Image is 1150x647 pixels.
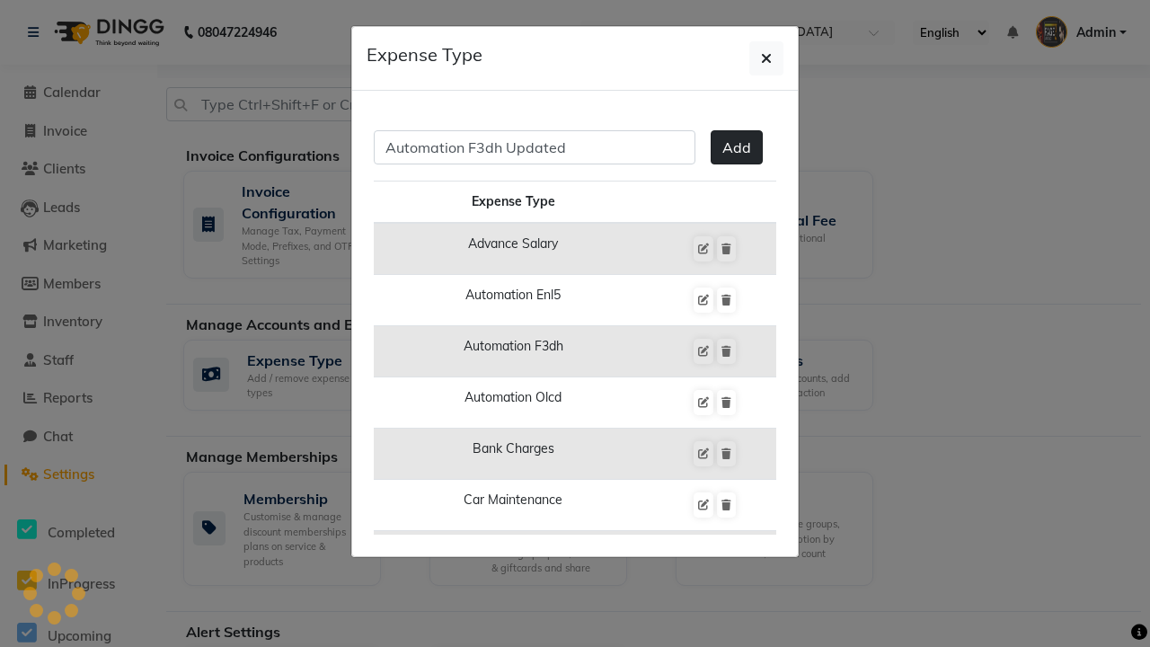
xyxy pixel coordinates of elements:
td: Cash Transfer To Bank [374,531,653,582]
td: Car Maintenance [374,480,653,531]
h5: Expense Type [367,41,482,68]
td: Automation F3dh [374,326,653,377]
td: Automation Enl5 [374,275,653,326]
input: Enter New Expense Type [374,130,695,164]
td: Automation Olcd [374,377,653,429]
th: Expense Type [374,182,653,224]
span: Add [722,138,751,156]
button: Add [711,130,763,164]
td: Bank Charges [374,429,653,480]
td: Advance Salary [374,223,653,275]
